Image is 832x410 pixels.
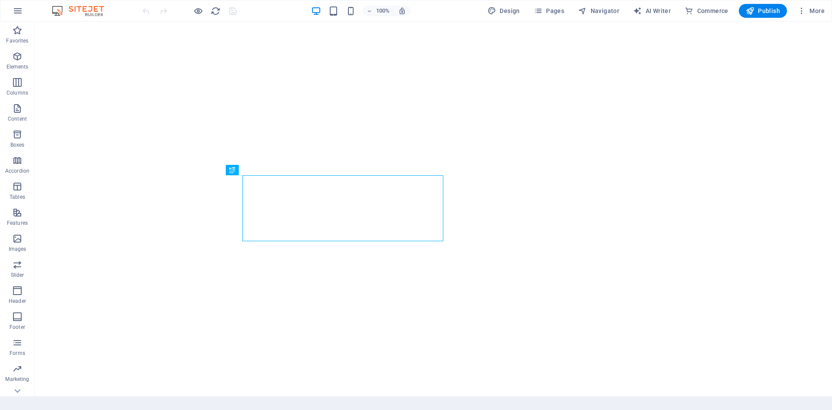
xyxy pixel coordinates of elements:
[685,7,728,15] span: Commerce
[746,7,780,15] span: Publish
[534,7,564,15] span: Pages
[7,220,28,226] p: Features
[50,6,115,16] img: Editor Logo
[6,89,28,96] p: Columns
[575,4,623,18] button: Navigator
[376,6,390,16] h6: 100%
[8,115,27,122] p: Content
[578,7,619,15] span: Navigator
[10,324,25,331] p: Footer
[210,6,221,16] button: reload
[5,376,29,383] p: Marketing
[10,194,25,200] p: Tables
[193,6,203,16] button: Click here to leave preview mode and continue editing
[363,6,393,16] button: 100%
[9,298,26,305] p: Header
[211,6,221,16] i: Reload page
[6,63,29,70] p: Elements
[11,272,24,279] p: Slider
[630,4,674,18] button: AI Writer
[9,246,26,253] p: Images
[633,7,671,15] span: AI Writer
[794,4,828,18] button: More
[10,141,25,148] p: Boxes
[10,350,25,357] p: Forms
[797,7,825,15] span: More
[530,4,568,18] button: Pages
[739,4,787,18] button: Publish
[5,167,29,174] p: Accordion
[484,4,523,18] div: Design (Ctrl+Alt+Y)
[6,37,28,44] p: Favorites
[484,4,523,18] button: Design
[681,4,732,18] button: Commerce
[398,7,406,15] i: On resize automatically adjust zoom level to fit chosen device.
[487,7,520,15] span: Design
